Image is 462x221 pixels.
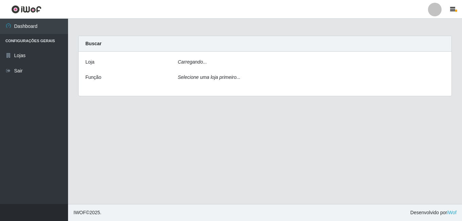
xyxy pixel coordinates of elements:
[178,74,241,80] i: Selecione uma loja primeiro...
[447,210,457,215] a: iWof
[11,5,42,14] img: CoreUI Logo
[178,59,207,65] i: Carregando...
[85,74,101,81] label: Função
[85,58,94,66] label: Loja
[73,209,101,216] span: © 2025 .
[85,41,101,46] strong: Buscar
[73,210,86,215] span: IWOF
[410,209,457,216] span: Desenvolvido por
